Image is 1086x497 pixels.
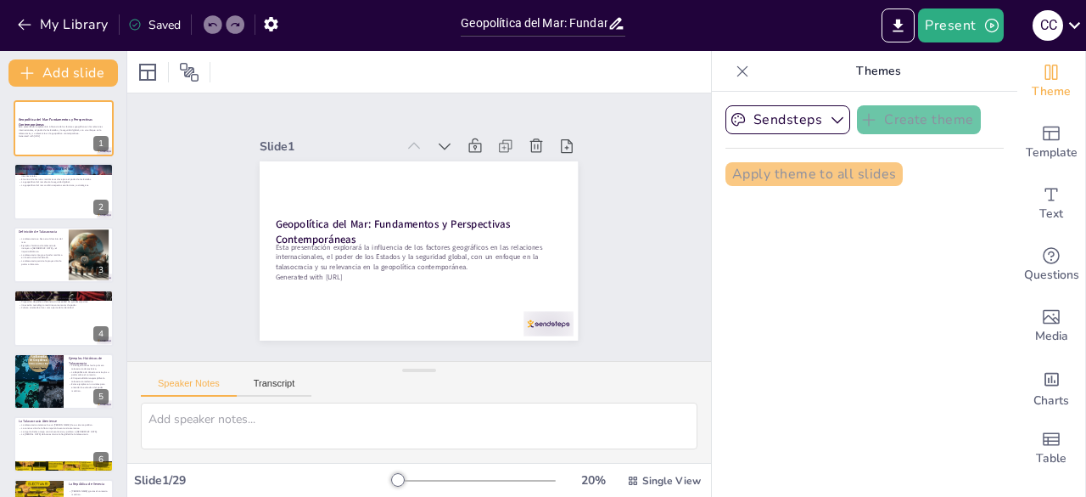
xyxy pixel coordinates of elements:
p: Ejemplos Históricos de Talasocracia [69,356,109,365]
div: 1 [14,100,114,156]
div: Saved [128,17,181,33]
button: Transcript [237,378,312,397]
span: Position [179,62,199,82]
span: Text [1039,205,1063,223]
p: La República de Venecia construyó su poder sobre el comercio. [69,370,109,376]
p: La [MEDICAL_DATA] de Atenas ilustra la fragilidad de la talasocracia. [19,433,109,437]
div: 5 [14,353,114,409]
strong: Geopolítica del Mar: Fundamentos y Perspectivas Contemporáneas [276,217,510,246]
p: La talasocracia ateniense fue un [PERSON_NAME] de su sistema político. [19,424,109,427]
p: Cultura orientada al mar como parte de la identidad. [19,307,109,310]
p: Generated with [URL] [19,135,109,138]
button: Create theme [857,105,981,134]
p: La geopolítica del mar combina aspectos económicos y estratégicos. [19,184,109,187]
div: Get real-time input from your audience [1017,234,1085,296]
p: Ejemplos históricos de talasocracia incluyen a [GEOGRAPHIC_DATA] y el Imperio Británico. [19,244,64,253]
p: La Liga de Delos otorgó control económico y político a [GEOGRAPHIC_DATA]. [19,430,109,433]
p: La Antigua Atenas fue la primera talasocracia democrática. [69,364,109,370]
p: La República de Venecia [69,483,109,488]
p: Innovación tecnológica marítima como motor de poder. [19,303,109,307]
div: 2 [14,163,114,219]
span: Media [1035,327,1068,346]
div: 5 [93,389,109,404]
p: Themes [756,51,1000,92]
button: Speaker Notes [141,378,237,397]
p: Esta presentación explorará la influencia de los factores geográficos en las relaciones internaci... [19,126,109,135]
p: El control de las rutas marítimas es clave para el poder de los Estados. [19,177,109,180]
div: Add text boxes [1017,173,1085,234]
div: 3 [14,227,114,283]
p: La Talasocracia Ateniense [19,419,109,424]
p: La geopolítica del mar afecta la seguridad global. [19,180,109,184]
p: Introducción a la Geopolítica del Mar [19,167,109,172]
div: C C [1033,10,1063,41]
button: C C [1033,8,1063,42]
button: Present [918,8,1003,42]
div: Change the overall theme [1017,51,1085,112]
p: Características de la Talasocracia [19,292,109,297]
div: 4 [93,326,109,342]
p: El Imperio Británico ejemplifica la talasocracia moderna. [69,376,109,382]
p: Estos ejemplos son cruciales para entender la evolución del poder marítimo. [69,382,109,392]
div: 2 [93,200,109,215]
p: La talasocracia integra el poder marítimo en la estructura del Estado. [19,253,64,259]
button: Add slide [8,59,118,87]
span: Theme [1032,82,1071,101]
button: My Library [13,11,115,38]
p: La geopolítica del mar estudia la influencia de la geografía en las relaciones internacionales. [19,171,109,177]
div: 1 [93,136,109,151]
div: Layout [134,59,161,86]
div: 6 [14,416,114,472]
div: Add ready made slides [1017,112,1085,173]
div: Add images, graphics, shapes or video [1017,296,1085,357]
span: Questions [1024,266,1079,285]
input: Insert title [461,11,607,36]
button: Apply theme to all slides [725,162,903,186]
div: 20 % [573,472,613,489]
p: Generated with [URL] [276,272,563,282]
p: [PERSON_NAME] gracias al comercio marítimo. [69,490,109,496]
div: Add a table [1017,418,1085,479]
p: La construcción de la flota impulsó la economía ateniense. [19,426,109,430]
p: La talasocracia permite la proyección de poder a distancia. [19,259,64,265]
div: Slide 1 / 29 [134,472,393,489]
span: Template [1026,144,1078,162]
div: 4 [14,290,114,346]
strong: Geopolítica del Mar: Fundamentos y Perspectivas Contemporáneas [19,118,92,127]
span: Single View [642,474,701,488]
span: Table [1036,449,1066,468]
div: Slide 1 [260,138,395,155]
span: Charts [1033,392,1069,410]
p: La talasocracia se basa en el dominio del mar. [19,237,64,243]
button: Export to PowerPoint [882,8,915,42]
p: Proyección de poder a distancia sin necesidad de grandes ejércitos. [19,301,109,304]
p: Esta presentación explorará la influencia de los factores geográficos en las relaciones internaci... [276,242,563,272]
button: Sendsteps [725,105,850,134]
div: Add charts and graphs [1017,357,1085,418]
p: Definición de Talasocracia [19,229,64,234]
div: 6 [93,452,109,467]
div: 3 [93,263,109,278]
p: Dominio de rutas comerciales como característica clave. [19,297,109,301]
